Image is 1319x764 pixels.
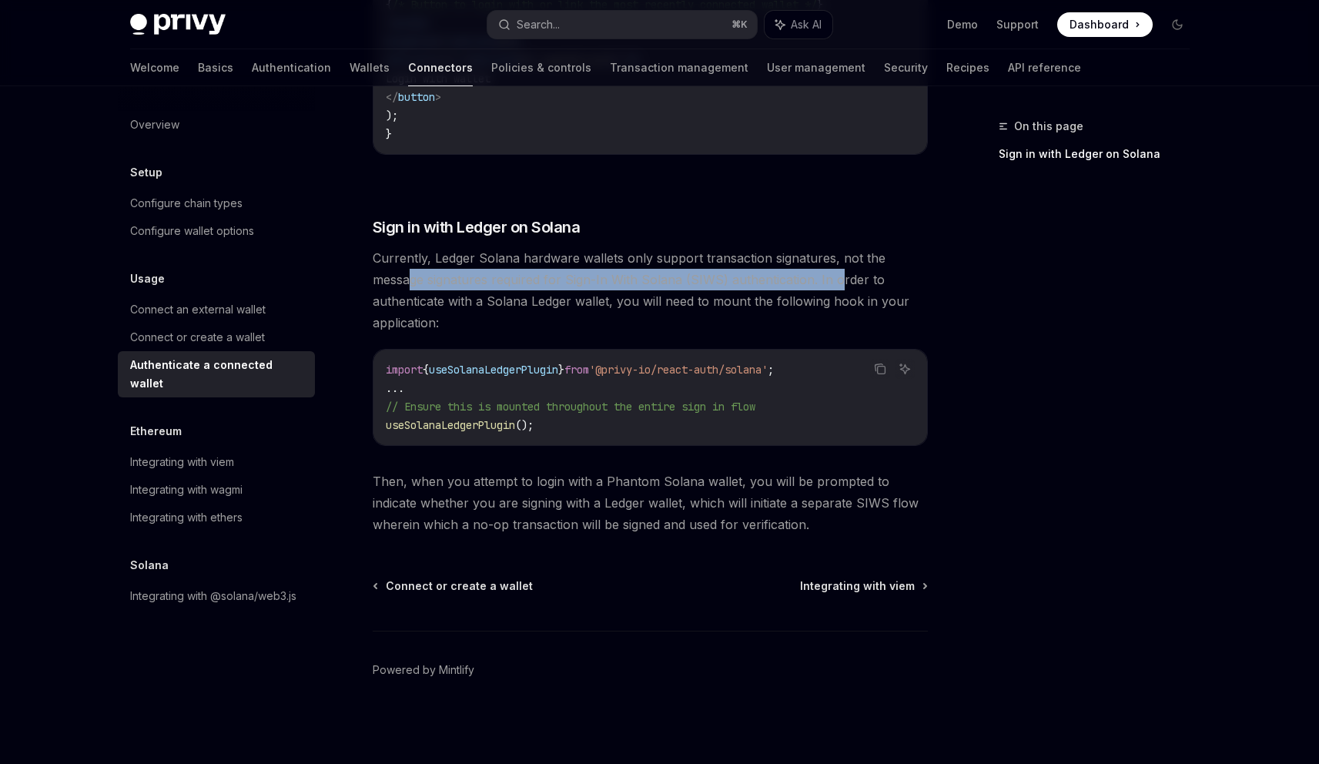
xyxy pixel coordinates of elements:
[386,578,533,594] span: Connect or create a wallet
[1070,17,1129,32] span: Dashboard
[130,356,306,393] div: Authenticate a connected wallet
[870,359,890,379] button: Copy the contents from the code block
[118,351,315,397] a: Authenticate a connected wallet
[558,363,564,377] span: }
[118,189,315,217] a: Configure chain types
[386,109,398,122] span: );
[130,453,234,471] div: Integrating with viem
[1057,12,1153,37] a: Dashboard
[408,49,473,86] a: Connectors
[999,142,1202,166] a: Sign in with Ledger on Solana
[517,15,560,34] div: Search...
[373,247,928,333] span: Currently, Ledger Solana hardware wallets only support transaction signatures, not the message si...
[731,18,748,31] span: ⌘ K
[765,11,832,39] button: Ask AI
[791,17,822,32] span: Ask AI
[118,296,315,323] a: Connect an external wallet
[130,270,165,288] h5: Usage
[429,363,558,377] span: useSolanaLedgerPlugin
[895,359,915,379] button: Ask AI
[768,363,774,377] span: ;
[423,363,429,377] span: {
[1008,49,1081,86] a: API reference
[374,578,533,594] a: Connect or create a wallet
[386,90,398,104] span: </
[386,400,755,414] span: // Ensure this is mounted throughout the entire sign in flow
[373,662,474,678] a: Powered by Mintlify
[118,323,315,351] a: Connect or create a wallet
[130,300,266,319] div: Connect an external wallet
[130,481,243,499] div: Integrating with wagmi
[130,14,226,35] img: dark logo
[589,363,768,377] span: '@privy-io/react-auth/solana'
[130,556,169,575] h5: Solana
[118,582,315,610] a: Integrating with @solana/web3.js
[564,363,589,377] span: from
[130,222,254,240] div: Configure wallet options
[350,49,390,86] a: Wallets
[130,116,179,134] div: Overview
[884,49,928,86] a: Security
[252,49,331,86] a: Authentication
[398,90,435,104] span: button
[130,163,162,182] h5: Setup
[800,578,915,594] span: Integrating with viem
[767,49,865,86] a: User management
[373,471,928,535] span: Then, when you attempt to login with a Phantom Solana wallet, you will be prompted to indicate wh...
[610,49,748,86] a: Transaction management
[118,448,315,476] a: Integrating with viem
[1165,12,1190,37] button: Toggle dark mode
[487,11,757,39] button: Search...⌘K
[130,49,179,86] a: Welcome
[491,49,591,86] a: Policies & controls
[130,328,265,347] div: Connect or create a wallet
[130,508,243,527] div: Integrating with ethers
[1014,117,1083,136] span: On this page
[386,418,515,432] span: useSolanaLedgerPlugin
[515,418,534,432] span: ();
[386,363,423,377] span: import
[435,90,441,104] span: >
[118,217,315,245] a: Configure wallet options
[996,17,1039,32] a: Support
[118,504,315,531] a: Integrating with ethers
[130,587,296,605] div: Integrating with @solana/web3.js
[118,476,315,504] a: Integrating with wagmi
[130,422,182,441] h5: Ethereum
[373,216,581,238] span: Sign in with Ledger on Solana
[800,578,926,594] a: Integrating with viem
[118,111,315,139] a: Overview
[386,381,404,395] span: ...
[198,49,233,86] a: Basics
[947,17,978,32] a: Demo
[946,49,989,86] a: Recipes
[130,194,243,213] div: Configure chain types
[386,127,392,141] span: }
